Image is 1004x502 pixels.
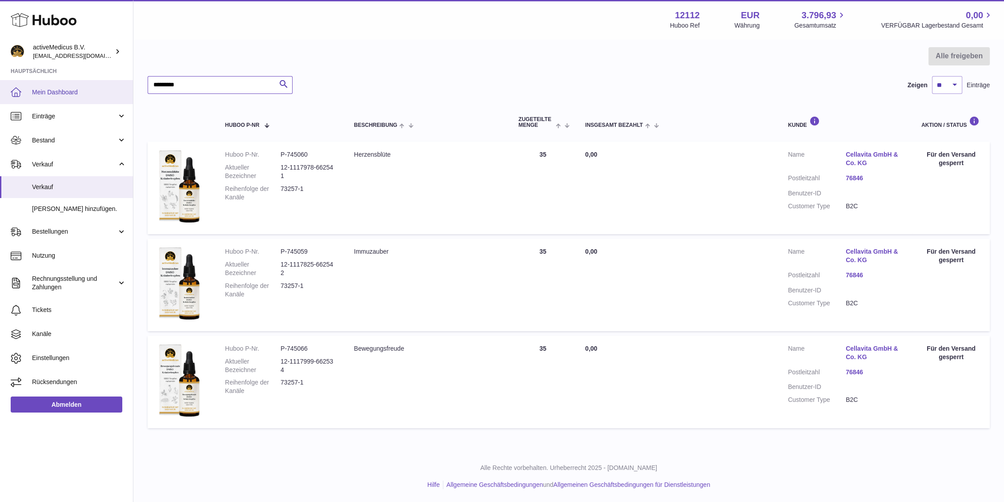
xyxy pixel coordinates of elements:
[11,45,24,58] img: info@activemedicus.com
[788,299,846,308] dt: Customer Type
[225,282,281,299] dt: Reihenfolge der Kanäle
[32,275,117,291] span: Rechnungsstellung und Zahlungen
[846,299,904,308] dd: B2C
[225,357,281,374] dt: Aktueller Bezeichner
[788,286,846,295] dt: Benutzer-ID
[157,150,201,223] img: 121121686904475.png
[966,9,983,21] span: 0,00
[32,378,126,386] span: Rücksendungen
[281,344,336,353] dd: P-745066
[157,247,201,320] img: 121121686904517.png
[32,330,126,338] span: Kanäle
[510,336,576,428] td: 35
[32,112,117,121] span: Einträge
[921,247,981,264] div: Für den Versand gesperrt
[225,378,281,395] dt: Reihenfolge der Kanäle
[675,9,700,21] strong: 12112
[921,344,981,361] div: Für den Versand gesperrt
[585,248,597,255] span: 0,00
[446,481,543,488] a: Allgemeine Geschäftsbedingungen
[908,81,928,89] label: Zeigen
[225,122,259,128] span: Huboo P-Nr
[788,202,846,211] dt: Customer Type
[354,247,501,256] div: Immuzauber
[225,344,281,353] dt: Huboo P-Nr.
[585,345,597,352] span: 0,00
[788,150,846,170] dt: Name
[967,81,990,89] span: Einträge
[141,464,997,472] p: Alle Rechte vorbehalten. Urheberrecht 2025 - [DOMAIN_NAME]
[553,481,710,488] a: Allgemeinen Geschäftsbedingungen für Dienstleistungen
[33,52,131,59] span: [EMAIL_ADDRESS][DOMAIN_NAME]
[225,185,281,202] dt: Reihenfolge der Kanäle
[443,481,710,489] li: und
[281,150,336,159] dd: P-745060
[32,251,126,260] span: Nutzung
[354,122,397,128] span: Beschreibung
[518,117,554,128] span: ZUGETEILTE Menge
[32,88,126,97] span: Mein Dashboard
[225,150,281,159] dt: Huboo P-Nr.
[788,344,846,364] dt: Name
[921,116,981,128] div: Aktion / Status
[32,227,117,236] span: Bestellungen
[32,205,126,213] span: [PERSON_NAME] hinzufügen.
[225,163,281,180] dt: Aktueller Bezeichner
[788,368,846,379] dt: Postleitzahl
[281,163,336,180] dd: 12-1117978-662541
[281,247,336,256] dd: P-745059
[794,21,846,30] span: Gesamtumsatz
[225,260,281,277] dt: Aktueller Bezeichner
[788,247,846,267] dt: Name
[846,247,904,264] a: Cellavita GmbH & Co. KG
[32,136,117,145] span: Bestand
[788,174,846,185] dt: Postleitzahl
[354,344,501,353] div: Bewegungsfreude
[281,378,336,395] dd: 73257-1
[788,271,846,282] dt: Postleitzahl
[846,150,904,167] a: Cellavita GmbH & Co. KG
[510,239,576,331] td: 35
[32,306,126,314] span: Tickets
[585,122,643,128] span: Insgesamt bezahlt
[881,21,993,30] span: VERFÜGBAR Lagerbestand Gesamt
[881,9,993,30] a: 0,00 VERFÜGBAR Lagerbestand Gesamt
[11,397,122,413] a: Abmelden
[32,183,126,191] span: Verkauf
[354,150,501,159] div: Herzensblüte
[670,21,700,30] div: Huboo Ref
[788,116,904,128] div: Kunde
[921,150,981,167] div: Für den Versand gesperrt
[846,368,904,376] a: 76846
[281,357,336,374] dd: 12-1117999-662534
[585,151,597,158] span: 0,00
[794,9,846,30] a: 3.796,93 Gesamtumsatz
[846,202,904,211] dd: B2C
[846,396,904,404] dd: B2C
[846,344,904,361] a: Cellavita GmbH & Co. KG
[33,43,113,60] div: activeMedicus B.V.
[846,174,904,182] a: 76846
[281,185,336,202] dd: 73257-1
[741,9,759,21] strong: EUR
[788,189,846,198] dt: Benutzer-ID
[225,247,281,256] dt: Huboo P-Nr.
[32,354,126,362] span: Einstellungen
[788,396,846,404] dt: Customer Type
[281,260,336,277] dd: 12-1117825-662542
[510,142,576,234] td: 35
[788,383,846,391] dt: Benutzer-ID
[157,344,201,417] img: 121121686904219.png
[281,282,336,299] dd: 73257-1
[802,9,836,21] span: 3.796,93
[735,21,760,30] div: Währung
[32,160,117,169] span: Verkauf
[846,271,904,279] a: 76846
[427,481,440,488] a: Hilfe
